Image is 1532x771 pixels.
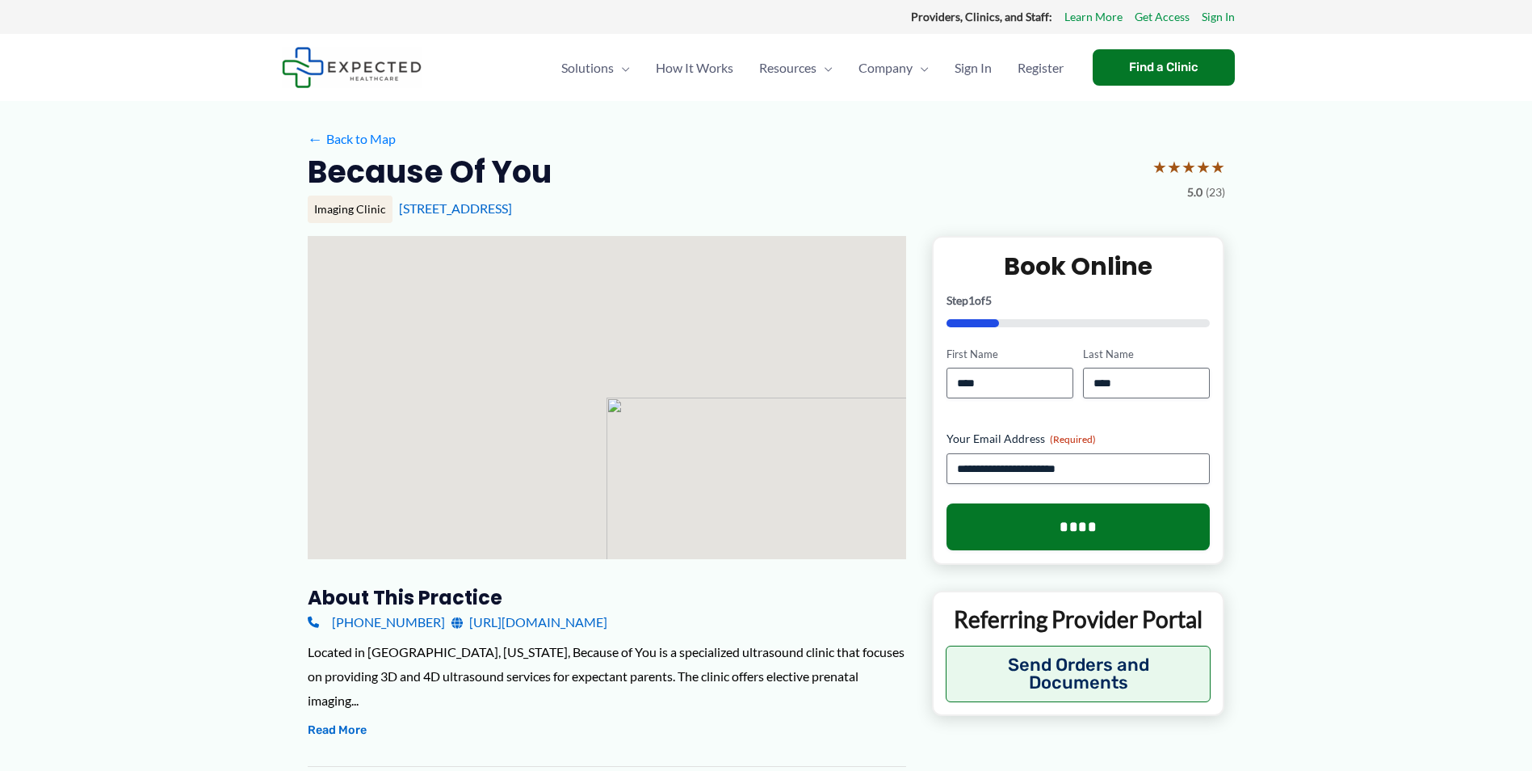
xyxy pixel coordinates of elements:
[1187,182,1203,203] span: 5.0
[1093,49,1235,86] a: Find a Clinic
[548,40,1077,96] nav: Primary Site Navigation
[308,131,323,146] span: ←
[548,40,643,96] a: SolutionsMenu Toggle
[308,721,367,740] button: Read More
[846,40,942,96] a: CompanyMenu Toggle
[399,200,512,216] a: [STREET_ADDRESS]
[308,196,392,223] div: Imaging Clinic
[942,40,1005,96] a: Sign In
[816,40,833,96] span: Menu Toggle
[1167,152,1182,182] span: ★
[1018,40,1064,96] span: Register
[858,40,913,96] span: Company
[1005,40,1077,96] a: Register
[759,40,816,96] span: Resources
[985,293,992,307] span: 5
[1083,347,1210,362] label: Last Name
[308,127,396,151] a: ←Back to Map
[911,10,1052,23] strong: Providers, Clinics, and Staff:
[308,610,445,634] a: [PHONE_NUMBER]
[1211,152,1225,182] span: ★
[955,40,992,96] span: Sign In
[946,251,1211,282] h2: Book Online
[1202,6,1235,27] a: Sign In
[1182,152,1196,182] span: ★
[643,40,746,96] a: How It Works
[1135,6,1190,27] a: Get Access
[614,40,630,96] span: Menu Toggle
[946,605,1211,634] p: Referring Provider Portal
[1206,182,1225,203] span: (23)
[1152,152,1167,182] span: ★
[282,47,422,88] img: Expected Healthcare Logo - side, dark font, small
[746,40,846,96] a: ResourcesMenu Toggle
[1050,433,1096,445] span: (Required)
[451,610,607,634] a: [URL][DOMAIN_NAME]
[656,40,733,96] span: How It Works
[946,295,1211,306] p: Step of
[561,40,614,96] span: Solutions
[1064,6,1123,27] a: Learn More
[946,431,1211,447] label: Your Email Address
[1196,152,1211,182] span: ★
[308,152,552,192] h2: Because of You
[968,293,975,307] span: 1
[913,40,929,96] span: Menu Toggle
[308,585,906,610] h3: About this practice
[946,347,1073,362] label: First Name
[308,640,906,712] div: Located in [GEOGRAPHIC_DATA], [US_STATE], Because of You is a specialized ultrasound clinic that ...
[946,646,1211,702] button: Send Orders and Documents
